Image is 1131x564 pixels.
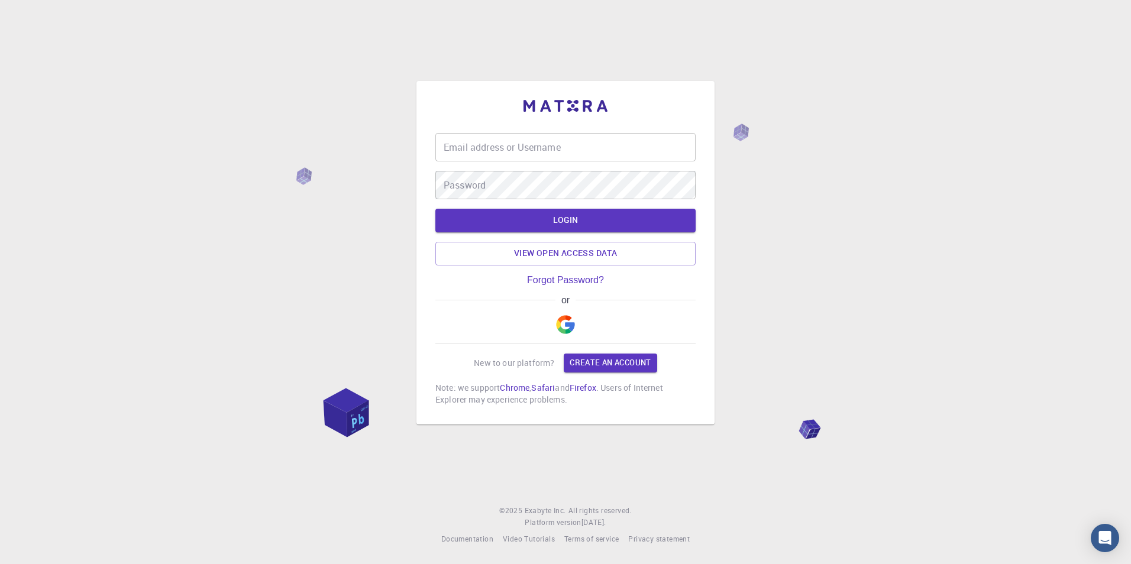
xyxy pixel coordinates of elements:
[22,8,59,19] span: サポート
[503,534,555,543] span: Video Tutorials
[564,533,619,545] a: Terms of service
[628,534,690,543] span: Privacy statement
[568,505,632,517] span: All rights reserved.
[570,382,596,393] a: Firefox
[555,295,575,306] span: or
[556,315,575,334] img: Google
[525,505,566,515] span: Exabyte Inc.
[435,209,696,232] button: LOGIN
[581,517,606,527] span: [DATE] .
[564,534,619,543] span: Terms of service
[628,533,690,545] a: Privacy statement
[500,382,529,393] a: Chrome
[499,505,524,517] span: © 2025
[525,505,566,517] a: Exabyte Inc.
[564,354,657,372] a: Create an account
[503,533,555,545] a: Video Tutorials
[435,382,696,406] p: Note: we support , and . Users of Internet Explorer may experience problems.
[525,517,581,529] span: Platform version
[441,534,493,543] span: Documentation
[1091,524,1119,552] div: Open Intercom Messenger
[441,533,493,545] a: Documentation
[527,275,604,286] a: Forgot Password?
[474,357,554,369] p: New to our platform?
[581,517,606,529] a: [DATE].
[435,242,696,265] a: View open access data
[531,382,555,393] a: Safari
